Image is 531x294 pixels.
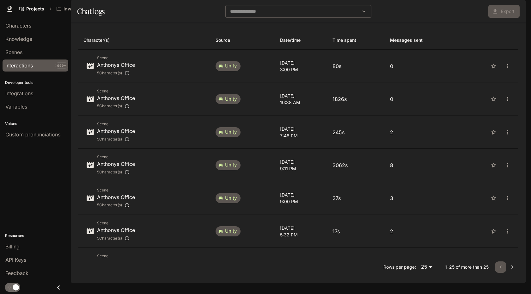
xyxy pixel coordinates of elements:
[385,31,458,50] th: Messages sent
[390,62,453,70] p: 0
[333,62,380,70] p: 80s
[280,258,322,264] p: [DATE]
[26,6,44,12] span: Projects
[47,6,54,12] div: /
[445,264,489,270] p: 1–25 of more than 25
[97,220,135,226] span: Scene
[488,8,520,14] span: Coming soon
[97,187,135,193] span: Scene
[275,31,327,50] th: Date/time
[488,93,499,105] button: Favorite
[502,93,513,105] button: close
[97,61,135,69] p: Anthonys Office
[488,192,499,204] button: Favorite
[221,228,241,235] span: unity
[280,159,322,165] p: [DATE]
[97,160,135,168] p: Anthonys Office
[333,128,380,136] p: 245s
[390,228,453,235] p: 2
[280,132,322,139] p: 7:48 PM
[418,262,435,272] div: 25
[97,70,122,76] span: 5 Character(s)
[280,66,322,73] p: 3:00 PM
[502,192,513,204] button: close
[502,127,513,138] button: close
[97,69,135,77] div: Anthony, Anthony_web, Game Master, Andrew, Anthony_FX_web
[77,5,105,18] h1: Chat logs
[97,135,135,143] div: Anthony, Anthony_web, Game Master, Andrew, Anthony_FX_web
[97,169,122,175] span: 5 Character(s)
[390,128,453,136] p: 2
[280,231,322,238] p: 5:32 PM
[97,253,135,259] span: Scene
[333,228,380,235] p: 17s
[97,127,135,135] p: Anthonys Office
[327,31,385,50] th: Time spent
[390,161,453,169] p: 8
[280,59,322,66] p: [DATE]
[383,264,416,270] p: Rows per page:
[97,55,135,61] span: Scene
[280,99,322,106] p: 10:38 AM
[506,261,518,273] button: Go to next page
[488,259,499,270] button: Favorite
[97,226,135,234] p: Anthonys Office
[333,161,380,169] p: 3062s
[280,191,322,198] p: [DATE]
[78,31,211,50] th: Character(s)
[97,94,135,102] p: Anthonys Office
[97,103,122,109] span: 5 Character(s)
[333,95,380,103] p: 1826s
[221,162,241,168] span: unity
[97,168,135,176] div: Anthony, Anthony_web, Game Master, Andrew, Anthony_FX_web
[280,126,322,132] p: [DATE]
[280,165,322,172] p: 9:11 PM
[97,193,135,201] p: Anthonys Office
[221,129,241,135] span: unity
[280,225,322,231] p: [DATE]
[488,226,499,237] button: Favorite
[488,127,499,138] button: Favorite
[502,60,513,72] button: close
[64,6,99,12] p: Inworld AI Demos
[97,234,135,242] div: Anthony, Anthony_web, Game Master, Andrew, Anthony_FX_web
[488,60,499,72] button: Favorite
[390,95,453,103] p: 0
[280,92,322,99] p: [DATE]
[488,160,499,171] button: Favorite
[502,259,513,270] button: close
[221,96,241,103] span: unity
[333,194,380,202] p: 27s
[97,235,122,241] span: 5 Character(s)
[97,201,135,210] div: Anthony, Anthony_web, Game Master, Andrew, Anthony_FX_web
[359,7,368,16] button: Open
[54,3,109,15] button: All workspaces
[97,202,122,208] span: 5 Character(s)
[97,154,135,160] span: Scene
[97,102,135,110] div: Anthony, Anthony_web, Game Master, Andrew, Anthony_FX_web
[280,198,322,205] p: 9:00 PM
[211,31,275,50] th: Source
[390,194,453,202] p: 3
[502,160,513,171] button: close
[16,3,47,15] a: Go to projects
[221,63,241,69] span: unity
[97,121,135,127] span: Scene
[221,195,241,202] span: unity
[97,88,135,94] span: Scene
[97,136,122,142] span: 5 Character(s)
[502,226,513,237] button: close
